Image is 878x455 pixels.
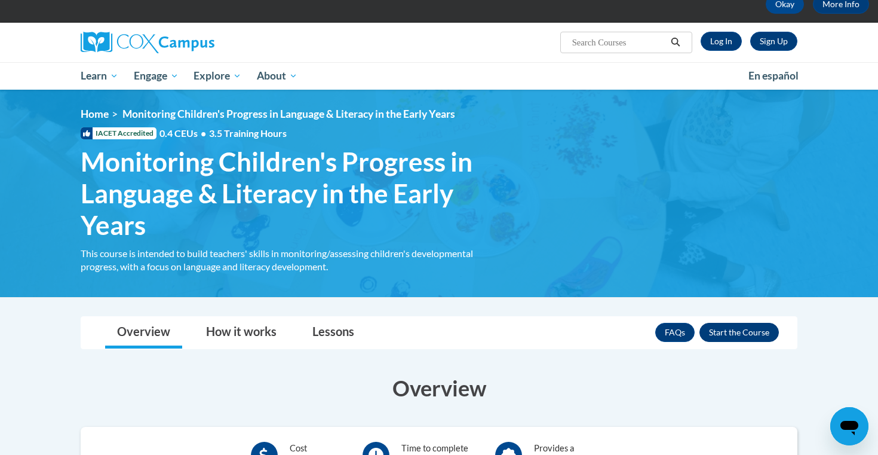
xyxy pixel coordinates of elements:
[63,62,815,90] div: Main menu
[81,247,493,273] div: This course is intended to build teachers' skills in monitoring/assessing children's developmenta...
[748,69,799,82] span: En español
[249,62,305,90] a: About
[571,35,667,50] input: Search Courses
[126,62,186,90] a: Engage
[134,69,179,83] span: Engage
[741,63,806,88] a: En español
[105,317,182,349] a: Overview
[186,62,249,90] a: Explore
[830,407,868,445] iframe: Button to launch messaging window
[81,146,493,240] span: Monitoring Children's Progress in Language & Literacy in the Early Years
[81,108,109,120] a: Home
[159,127,287,140] span: 0.4 CEUs
[201,127,206,139] span: •
[701,32,742,51] a: Log In
[300,317,366,349] a: Lessons
[81,373,797,403] h3: Overview
[81,69,118,83] span: Learn
[81,32,214,53] img: Cox Campus
[257,69,297,83] span: About
[209,127,287,139] span: 3.5 Training Hours
[73,62,126,90] a: Learn
[194,317,288,349] a: How it works
[699,323,779,342] button: Enroll
[750,32,797,51] a: Register
[81,127,156,139] span: IACET Accredited
[81,32,308,53] a: Cox Campus
[194,69,241,83] span: Explore
[667,35,684,50] button: Search
[655,323,695,342] a: FAQs
[122,108,455,120] span: Monitoring Children's Progress in Language & Literacy in the Early Years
